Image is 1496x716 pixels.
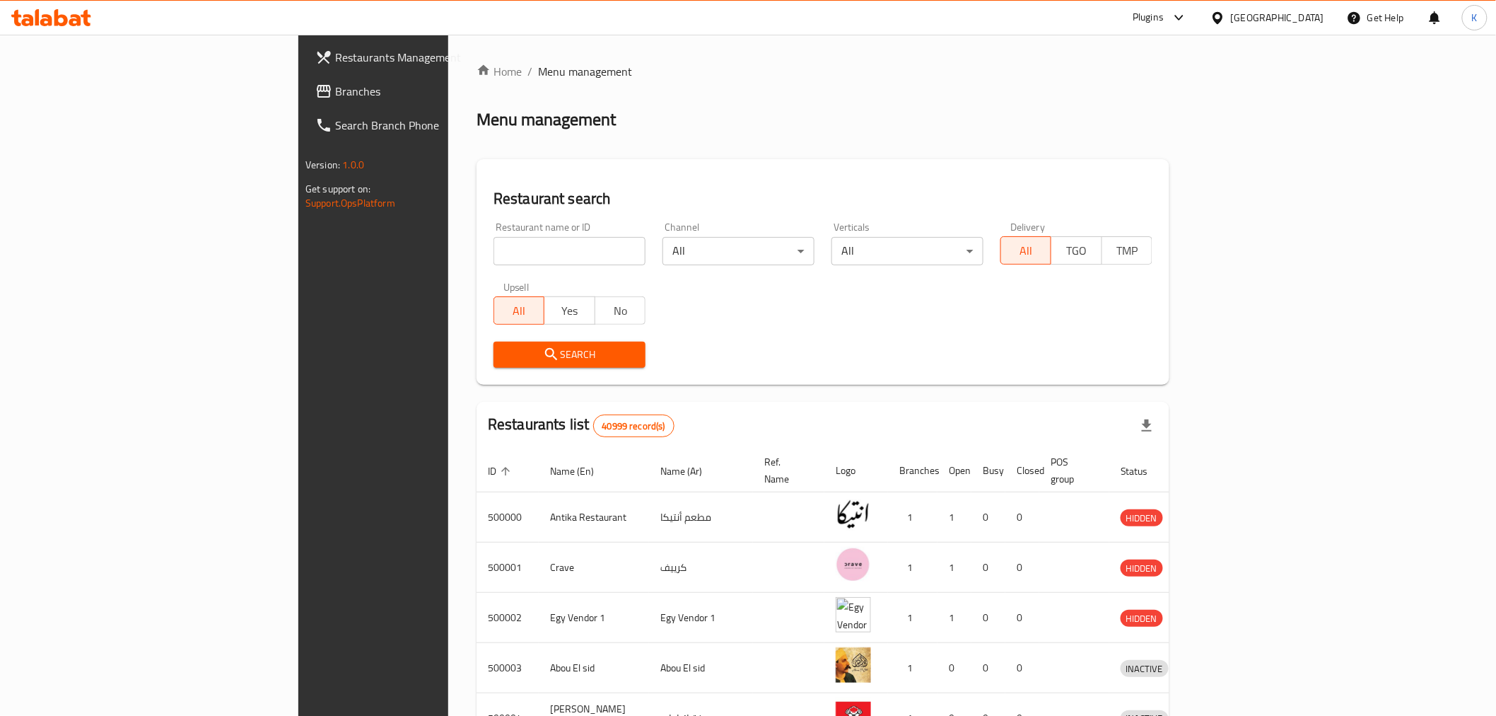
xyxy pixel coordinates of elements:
td: 0 [937,643,971,693]
span: All [500,301,539,321]
th: Branches [888,449,937,492]
td: كرييف [649,543,753,593]
td: Abou El sid [649,643,753,693]
td: Egy Vendor 1 [649,593,753,643]
td: Antika Restaurant [539,492,649,543]
span: Search [505,346,634,364]
span: ID [488,463,515,480]
a: Branches [304,74,548,108]
span: Version: [305,156,340,174]
span: Menu management [538,63,632,80]
div: All [831,237,983,265]
th: Logo [824,449,888,492]
span: Restaurants Management [335,49,537,66]
button: No [595,296,645,325]
h2: Restaurant search [493,188,1152,209]
h2: Restaurants list [488,414,674,437]
button: Search [493,342,645,368]
img: Abou El sid [836,647,871,683]
button: All [493,296,544,325]
div: All [662,237,814,265]
a: Search Branch Phone [304,108,548,142]
div: HIDDEN [1121,509,1163,526]
td: 0 [971,593,1005,643]
span: TMP [1108,241,1147,261]
button: All [1000,236,1051,265]
img: Egy Vendor 1 [836,597,871,633]
td: 1 [888,492,937,543]
td: 1 [937,492,971,543]
span: K [1472,10,1478,25]
label: Delivery [1010,222,1046,232]
td: 1 [888,543,937,593]
td: مطعم أنتيكا [649,492,753,543]
div: [GEOGRAPHIC_DATA] [1231,10,1324,25]
span: No [601,301,640,321]
th: Closed [1005,449,1039,492]
td: Egy Vendor 1 [539,593,649,643]
button: Yes [544,296,595,325]
button: TGO [1051,236,1101,265]
span: Search Branch Phone [335,117,537,134]
td: 0 [1005,593,1039,643]
span: Status [1121,463,1167,480]
div: Total records count [593,415,674,437]
th: Busy [971,449,1005,492]
span: 1.0.0 [342,156,364,174]
div: Plugins [1133,9,1164,26]
span: Get support on: [305,180,370,198]
span: INACTIVE [1121,661,1169,677]
td: 0 [971,643,1005,693]
label: Upsell [503,282,530,292]
span: Name (En) [550,463,612,480]
span: POS group [1051,454,1092,487]
td: Abou El sid [539,643,649,693]
td: 1 [888,593,937,643]
td: 1 [937,593,971,643]
span: Yes [550,301,589,321]
img: Antika Restaurant [836,497,871,532]
a: Support.OpsPlatform [305,194,395,212]
span: 40999 record(s) [594,420,674,433]
span: TGO [1057,241,1096,261]
span: Branches [335,83,537,100]
span: HIDDEN [1121,510,1163,526]
input: Search for restaurant name or ID.. [493,237,645,265]
th: Open [937,449,971,492]
td: 0 [1005,543,1039,593]
td: 1 [937,543,971,593]
td: 0 [971,492,1005,543]
span: HIDDEN [1121,560,1163,577]
td: Crave [539,543,649,593]
td: 0 [1005,643,1039,693]
span: Name (Ar) [660,463,720,480]
nav: breadcrumb [477,63,1169,80]
button: TMP [1101,236,1152,265]
img: Crave [836,547,871,582]
div: HIDDEN [1121,560,1163,577]
td: 0 [971,543,1005,593]
span: HIDDEN [1121,611,1163,627]
div: Export file [1130,409,1164,443]
span: Ref. Name [764,454,807,487]
span: All [1007,241,1046,261]
td: 1 [888,643,937,693]
a: Restaurants Management [304,40,548,74]
td: 0 [1005,492,1039,543]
